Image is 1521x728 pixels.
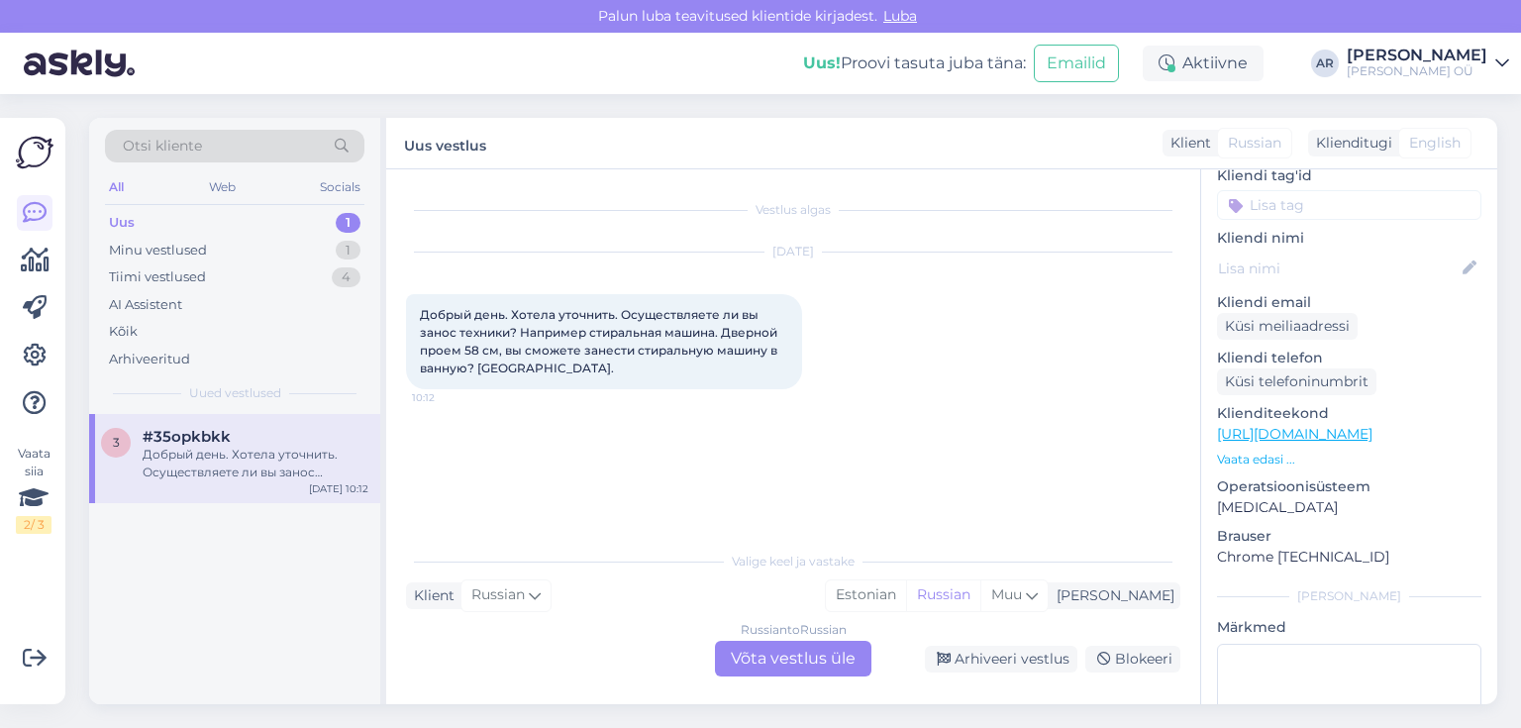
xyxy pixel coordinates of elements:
p: Operatsioonisüsteem [1217,476,1481,497]
label: Uus vestlus [404,130,486,156]
div: Russian to Russian [741,621,847,639]
p: Klienditeekond [1217,403,1481,424]
p: Kliendi telefon [1217,348,1481,368]
div: AI Assistent [109,295,182,315]
span: 10:12 [412,390,486,405]
span: Russian [471,584,525,606]
div: [DATE] [406,243,1180,260]
span: Luba [877,7,923,25]
p: Kliendi email [1217,292,1481,313]
div: Vaata siia [16,445,51,534]
div: Uus [109,213,135,233]
a: [PERSON_NAME][PERSON_NAME] OÜ [1347,48,1509,79]
p: Märkmed [1217,617,1481,638]
div: Tiimi vestlused [109,267,206,287]
div: Estonian [826,580,906,610]
div: Klienditugi [1308,133,1392,154]
div: Proovi tasuta juba täna: [803,52,1026,75]
div: Arhiveeritud [109,350,190,369]
div: [PERSON_NAME] [1347,48,1487,63]
div: All [105,174,128,200]
div: Arhiveeri vestlus [925,646,1077,673]
div: [PERSON_NAME] [1217,587,1481,605]
div: AR [1311,50,1339,77]
div: Minu vestlused [109,241,207,260]
span: Muu [991,585,1022,603]
span: Uued vestlused [189,384,281,402]
div: Socials [316,174,364,200]
div: Võta vestlus üle [715,641,871,676]
div: Küsi meiliaadressi [1217,313,1358,340]
b: Uus! [803,53,841,72]
p: Kliendi tag'id [1217,165,1481,186]
div: 1 [336,213,360,233]
span: Russian [1228,133,1281,154]
div: Russian [906,580,980,610]
input: Lisa tag [1217,190,1481,220]
div: Vestlus algas [406,201,1180,219]
p: Kliendi nimi [1217,228,1481,249]
div: [PERSON_NAME] [1049,585,1174,606]
div: Web [205,174,240,200]
div: Klient [1163,133,1211,154]
a: [URL][DOMAIN_NAME] [1217,425,1372,443]
input: Lisa nimi [1218,258,1459,279]
div: Blokeeri [1085,646,1180,673]
div: 1 [336,241,360,260]
div: 2 / 3 [16,516,51,534]
button: Emailid [1034,45,1119,82]
div: 4 [332,267,360,287]
p: Chrome [TECHNICAL_ID] [1217,547,1481,568]
img: Askly Logo [16,134,53,171]
div: Küsi telefoninumbrit [1217,368,1376,395]
div: [PERSON_NAME] OÜ [1347,63,1487,79]
p: Vaata edasi ... [1217,451,1481,468]
div: Valige keel ja vastake [406,553,1180,571]
p: [MEDICAL_DATA] [1217,497,1481,518]
span: 3 [113,435,120,450]
span: English [1409,133,1461,154]
span: Otsi kliente [123,136,202,156]
div: [DATE] 10:12 [309,481,368,496]
div: Kõik [109,322,138,342]
div: Klient [406,585,455,606]
span: #35opkbkk [143,428,231,446]
div: Aktiivne [1143,46,1264,81]
p: Brauser [1217,526,1481,547]
span: Добрый день. Хотела уточнить. Осуществляете ли вы занос техники? Например стиральная машина. Двер... [420,307,780,375]
div: Добрый день. Хотела уточнить. Осуществляете ли вы занос техники? Например стиральная машина. Двер... [143,446,368,481]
